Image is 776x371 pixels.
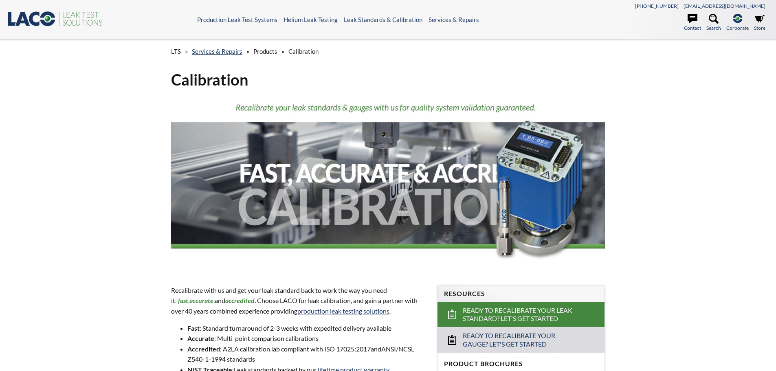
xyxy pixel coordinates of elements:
a: Search [706,14,721,32]
img: Fast, Accurate & Accredited Calibration header [171,96,605,270]
a: Helium Leak Testing [284,16,338,23]
h4: Product Brochures [444,360,598,368]
li: : A2LA calibration lab compliant with standards [187,344,428,364]
a: Ready to Recalibrate Your Leak Standard? Let's Get Started [437,302,605,327]
span: Calibration [288,48,319,55]
span: and [371,345,381,353]
a: Services & Repairs [192,48,242,55]
a: [PHONE_NUMBER] [635,3,679,9]
a: [EMAIL_ADDRESS][DOMAIN_NAME] [684,3,765,9]
span: Corporate [726,24,749,32]
p: Recalibrate with us and get your leak standard back to work the way you need it: and . Choose LAC... [171,285,428,316]
a: Services & Repairs [429,16,479,23]
em: accredited [225,296,255,304]
span: , , [177,296,215,304]
span: Ready to Recalibrate Your Gauge? Let's Get Started [463,331,580,349]
a: Leak Standards & Calibration [344,16,422,23]
a: production leak testing solutions [297,307,389,315]
strong: Accredited [187,345,220,353]
h4: Resources [444,290,598,298]
span: LTS [171,48,181,55]
a: Ready to Recalibrate Your Gauge? Let's Get Started [437,327,605,353]
span: ISO 17025:2017 [324,345,371,353]
a: Contact [684,14,701,32]
li: : Multi-point comparison calibrations [187,333,428,344]
li: : Standard turnaround of 2-3 weeks with expedited delivery available [187,323,428,334]
em: fast [178,296,188,304]
strong: Accurate [187,334,214,342]
span: Ready to Recalibrate Your Leak Standard? Let's Get Started [463,306,580,323]
h1: Calibration [171,70,605,90]
em: accurate [189,296,213,304]
a: Store [754,14,765,32]
a: Production Leak Test Systems [197,16,277,23]
div: » » » [171,40,605,63]
span: Products [253,48,277,55]
strong: Fast [187,324,200,332]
